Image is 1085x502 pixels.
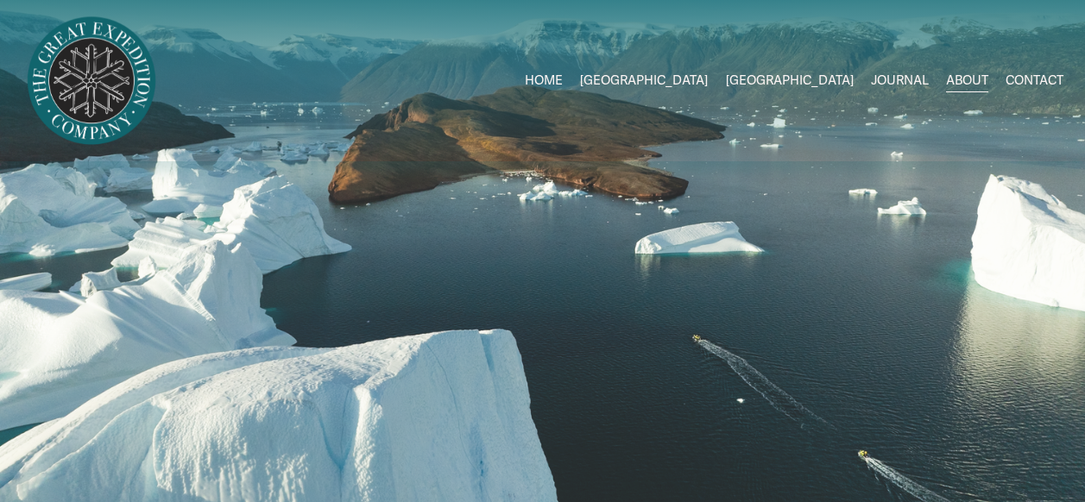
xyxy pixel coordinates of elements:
[580,68,708,94] a: folder dropdown
[580,69,708,92] span: [GEOGRAPHIC_DATA]
[726,68,854,94] a: folder dropdown
[1006,68,1063,94] a: CONTACT
[726,69,854,92] span: [GEOGRAPHIC_DATA]
[525,68,563,94] a: HOME
[871,68,929,94] a: JOURNAL
[946,68,988,94] a: ABOUT
[22,11,161,151] img: Arctic Expeditions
